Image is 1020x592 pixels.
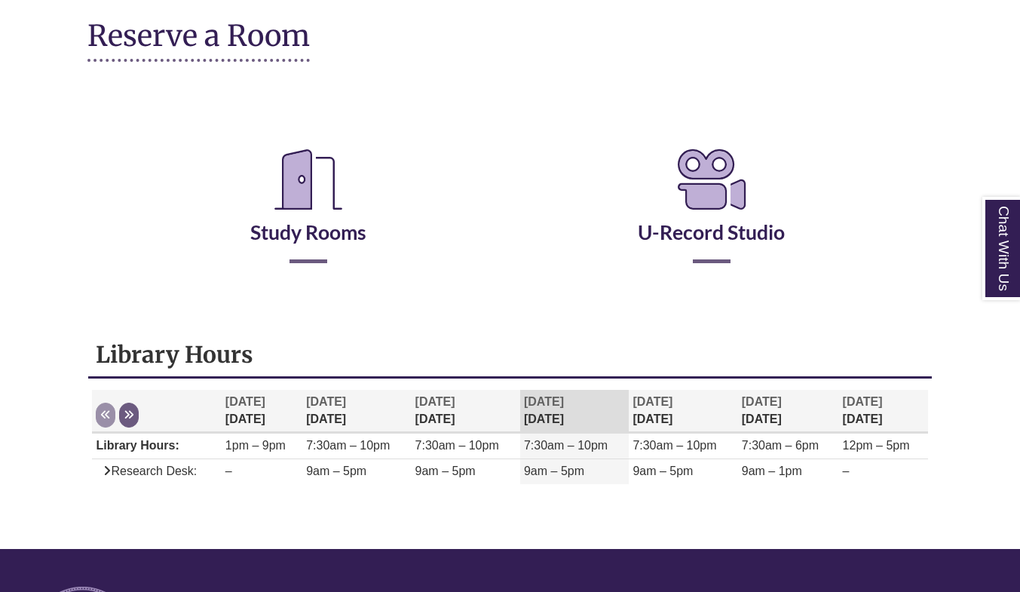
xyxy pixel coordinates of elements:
[87,100,932,308] div: Reserve a Room
[839,390,928,433] th: [DATE]
[633,439,716,452] span: 7:30am – 10pm
[302,390,411,433] th: [DATE]
[225,395,265,408] span: [DATE]
[250,183,366,244] a: Study Rooms
[87,20,310,62] h1: Reserve a Room
[96,340,924,369] h1: Library Hours
[843,465,850,477] span: –
[225,439,286,452] span: 1pm – 9pm
[520,390,629,433] th: [DATE]
[638,183,785,244] a: U-Record Studio
[524,439,608,452] span: 7:30am – 10pm
[92,434,221,459] td: Library Hours:
[843,439,910,452] span: 12pm – 5pm
[88,333,931,511] div: Library Hours
[222,390,302,433] th: [DATE]
[119,403,139,428] button: Next week
[742,465,802,477] span: 9am – 1pm
[629,390,737,433] th: [DATE]
[843,395,883,408] span: [DATE]
[96,403,115,428] button: Previous week
[87,526,932,534] div: Libchat
[225,465,232,477] span: –
[306,395,346,408] span: [DATE]
[306,465,366,477] span: 9am – 5pm
[415,465,476,477] span: 9am – 5pm
[415,439,499,452] span: 7:30am – 10pm
[96,465,197,477] span: Research Desk:
[415,395,455,408] span: [DATE]
[742,395,782,408] span: [DATE]
[524,465,584,477] span: 9am – 5pm
[306,439,390,452] span: 7:30am – 10pm
[738,390,839,433] th: [DATE]
[524,395,564,408] span: [DATE]
[633,395,672,408] span: [DATE]
[742,439,819,452] span: 7:30am – 6pm
[412,390,520,433] th: [DATE]
[633,465,693,477] span: 9am – 5pm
